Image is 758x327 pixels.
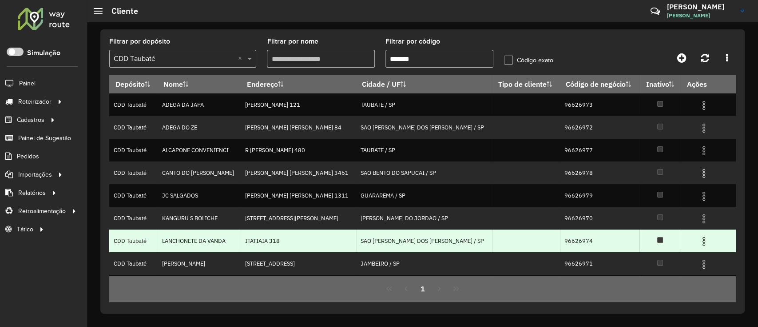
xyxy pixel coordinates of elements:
[560,116,639,139] td: 96626972
[109,161,157,184] td: CDD Taubaté
[109,75,157,93] th: Depósito
[356,116,492,139] td: SAO [PERSON_NAME] DOS [PERSON_NAME] / SP
[109,275,157,298] td: CDD Taubaté
[157,252,241,275] td: [PERSON_NAME]
[157,75,241,93] th: Nome
[646,2,665,21] a: Contato Rápido
[109,230,157,252] td: CDD Taubaté
[241,207,356,230] td: [STREET_ADDRESS][PERSON_NAME]
[667,3,734,11] h3: [PERSON_NAME]
[356,93,492,116] td: TAUBATE / SP
[238,53,245,64] span: Clear all
[356,161,492,184] td: SAO BENTO DO SAPUCAI / SP
[157,184,241,207] td: JC SALGADOS
[17,225,33,234] span: Tático
[560,275,639,298] td: 96626976
[560,75,639,93] th: Código de negócio
[17,152,39,161] span: Pedidos
[560,252,639,275] td: 96626971
[157,116,241,139] td: ADEGA DO ZE
[385,36,440,47] label: Filtrar por código
[560,184,639,207] td: 96626979
[157,275,241,298] td: M'AREIA ARENA
[157,207,241,230] td: KANGURU S BOLICHE
[681,75,734,93] th: Ações
[18,188,46,198] span: Relatórios
[356,230,492,252] td: SAO [PERSON_NAME] DOS [PERSON_NAME] / SP
[241,230,356,252] td: ITATIAIA 318
[241,93,356,116] td: [PERSON_NAME] 121
[18,206,66,216] span: Retroalimentação
[560,93,639,116] td: 96626973
[109,252,157,275] td: CDD Taubaté
[109,36,170,47] label: Filtrar por depósito
[18,133,71,143] span: Painel de Sugestão
[504,56,553,65] label: Código exato
[356,75,492,93] th: Cidade / UF
[241,161,356,184] td: [PERSON_NAME] [PERSON_NAME] 3461
[17,115,44,125] span: Cadastros
[241,252,356,275] td: [STREET_ADDRESS]
[241,139,356,161] td: R [PERSON_NAME] 480
[356,275,492,298] td: TAUBATE / SP
[241,184,356,207] td: [PERSON_NAME] [PERSON_NAME] 1311
[109,139,157,161] td: CDD Taubaté
[356,252,492,275] td: JAMBEIRO / SP
[667,12,734,20] span: [PERSON_NAME]
[267,36,318,47] label: Filtrar por nome
[356,139,492,161] td: TAUBATE / SP
[18,97,52,106] span: Roteirizador
[157,139,241,161] td: ALCAPONE CONVENIENCI
[109,184,157,207] td: CDD Taubaté
[414,280,431,297] button: 1
[560,207,639,230] td: 96626970
[560,161,639,184] td: 96626978
[560,139,639,161] td: 96626977
[241,275,356,298] td: [STREET_ADDRESS][PERSON_NAME]
[109,93,157,116] td: CDD Taubaté
[560,230,639,252] td: 96626974
[109,207,157,230] td: CDD Taubaté
[157,161,241,184] td: CANTO DO [PERSON_NAME]
[19,79,36,88] span: Painel
[639,75,681,93] th: Inativo
[356,207,492,230] td: [PERSON_NAME] DO JORDAO / SP
[492,75,560,93] th: Tipo de cliente
[157,93,241,116] td: ADEGA DA JAPA
[103,6,138,16] h2: Cliente
[109,116,157,139] td: CDD Taubaté
[18,170,52,179] span: Importações
[241,75,356,93] th: Endereço
[157,230,241,252] td: LANCHONETE DA VANDA
[241,116,356,139] td: [PERSON_NAME] [PERSON_NAME] 84
[27,48,60,58] label: Simulação
[356,184,492,207] td: GUARAREMA / SP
